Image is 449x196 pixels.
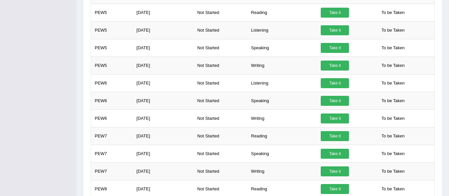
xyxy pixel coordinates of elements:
span: To be Taken [378,78,408,88]
td: Not Started [194,4,248,21]
td: Listening [247,21,317,39]
td: [DATE] [133,4,194,21]
td: Not Started [194,92,248,109]
td: Not Started [194,162,248,180]
span: To be Taken [378,43,408,53]
span: To be Taken [378,61,408,71]
td: Not Started [194,39,248,57]
td: Not Started [194,109,248,127]
td: [DATE] [133,39,194,57]
td: [DATE] [133,145,194,162]
span: To be Taken [378,166,408,176]
a: Take it [321,78,349,88]
a: Take it [321,61,349,71]
td: Not Started [194,74,248,92]
a: Take it [321,166,349,176]
td: Speaking [247,92,317,109]
td: Speaking [247,39,317,57]
span: To be Taken [378,149,408,159]
td: Writing [247,109,317,127]
td: PEW6 [91,74,133,92]
span: To be Taken [378,8,408,18]
span: To be Taken [378,184,408,194]
td: [DATE] [133,162,194,180]
td: [DATE] [133,57,194,74]
a: Take it [321,8,349,18]
a: Take it [321,25,349,35]
td: Writing [247,162,317,180]
td: Not Started [194,21,248,39]
td: Not Started [194,127,248,145]
span: To be Taken [378,25,408,35]
td: PEW5 [91,21,133,39]
td: Not Started [194,145,248,162]
td: [DATE] [133,74,194,92]
td: PEW6 [91,109,133,127]
a: Take it [321,113,349,123]
a: Take it [321,184,349,194]
td: [DATE] [133,92,194,109]
a: Take it [321,96,349,106]
td: Not Started [194,57,248,74]
a: Take it [321,149,349,159]
td: PEW5 [91,39,133,57]
a: Take it [321,131,349,141]
td: [DATE] [133,21,194,39]
td: PEW7 [91,162,133,180]
td: Speaking [247,145,317,162]
td: PEW5 [91,4,133,21]
td: PEW5 [91,57,133,74]
td: Listening [247,74,317,92]
td: Reading [247,127,317,145]
td: Reading [247,4,317,21]
td: PEW6 [91,92,133,109]
span: To be Taken [378,131,408,141]
td: PEW7 [91,145,133,162]
td: PEW7 [91,127,133,145]
td: [DATE] [133,127,194,145]
td: Writing [247,57,317,74]
a: Take it [321,43,349,53]
span: To be Taken [378,96,408,106]
td: [DATE] [133,109,194,127]
span: To be Taken [378,113,408,123]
